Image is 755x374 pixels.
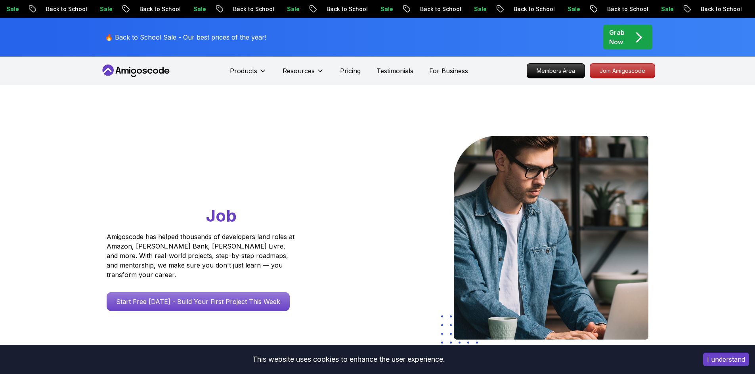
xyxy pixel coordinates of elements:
[429,66,468,76] a: For Business
[373,5,398,13] p: Sale
[38,5,92,13] p: Back to School
[107,136,325,227] h1: Go From Learning to Hired: Master Java, Spring Boot & Cloud Skills That Get You the
[340,66,361,76] a: Pricing
[226,5,279,13] p: Back to School
[230,66,257,76] p: Products
[377,66,413,76] a: Testimonials
[319,5,373,13] p: Back to School
[279,5,305,13] p: Sale
[132,5,186,13] p: Back to School
[590,64,655,78] p: Join Amigoscode
[107,232,297,279] p: Amigoscode has helped thousands of developers land roles at Amazon, [PERSON_NAME] Bank, [PERSON_N...
[654,5,679,13] p: Sale
[6,351,691,368] div: This website uses cookies to enhance the user experience.
[609,28,625,47] p: Grab Now
[413,5,466,13] p: Back to School
[230,66,267,82] button: Products
[527,63,585,78] a: Members Area
[560,5,585,13] p: Sale
[283,66,324,82] button: Resources
[506,5,560,13] p: Back to School
[703,353,749,366] button: Accept cookies
[107,292,290,311] a: Start Free [DATE] - Build Your First Project This Week
[590,63,655,78] a: Join Amigoscode
[206,205,237,226] span: Job
[283,66,315,76] p: Resources
[105,32,266,42] p: 🔥 Back to School Sale - Our best prices of the year!
[600,5,654,13] p: Back to School
[527,64,585,78] p: Members Area
[92,5,118,13] p: Sale
[454,136,648,340] img: hero
[186,5,211,13] p: Sale
[466,5,492,13] p: Sale
[693,5,747,13] p: Back to School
